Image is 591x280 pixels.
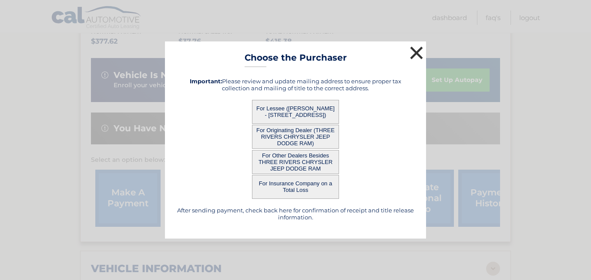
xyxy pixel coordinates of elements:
button: For Other Dealers Besides THREE RIVERS CHRYSLER JEEP DODGE RAM [252,150,339,174]
button: For Lessee ([PERSON_NAME] - [STREET_ADDRESS]) [252,100,339,124]
strong: Important: [190,78,222,85]
h5: After sending payment, check back here for confirmation of receipt and title release information. [176,207,415,221]
button: × [408,44,425,61]
h3: Choose the Purchaser [245,52,347,68]
button: For Insurance Company on a Total Loss [252,175,339,199]
h5: Please review and update mailing address to ensure proper tax collection and mailing of title to ... [176,78,415,92]
button: For Originating Dealer (THREE RIVERS CHRYSLER JEEP DODGE RAM) [252,125,339,149]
